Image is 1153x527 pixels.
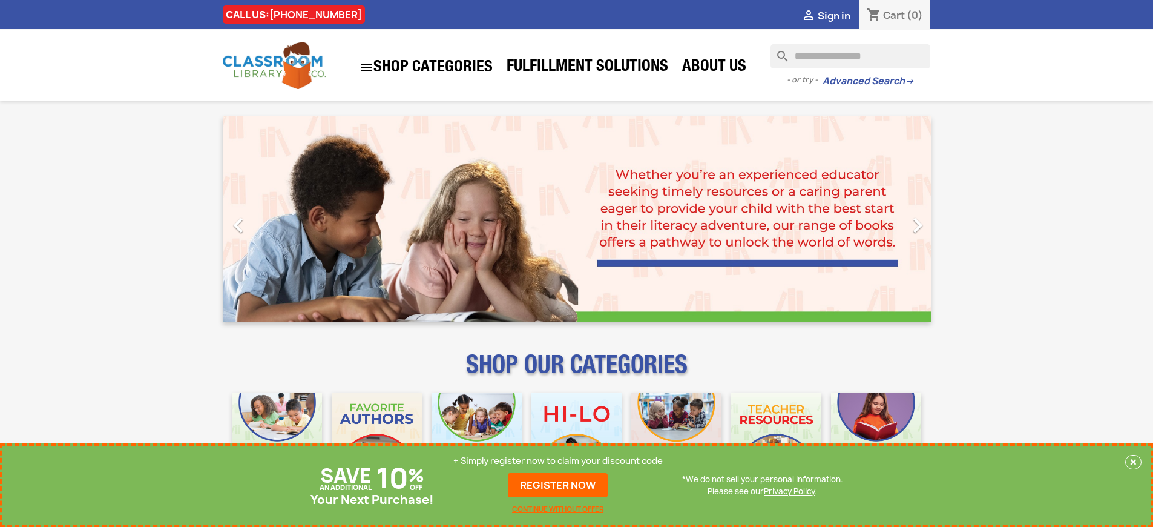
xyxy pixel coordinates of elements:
img: CLC_Fiction_Nonfiction_Mobile.jpg [631,393,721,483]
i:  [359,60,373,75]
span: (0) [907,8,923,22]
span: Sign in [818,9,850,22]
img: CLC_Dyslexia_Mobile.jpg [831,393,921,483]
img: CLC_Favorite_Authors_Mobile.jpg [332,393,422,483]
a: About Us [676,56,752,80]
span: Cart [883,8,905,22]
input: Search [770,44,930,68]
a: Fulfillment Solutions [501,56,674,80]
a: Previous [223,116,329,322]
img: CLC_Teacher_Resources_Mobile.jpg [731,393,821,483]
img: CLC_Bulk_Mobile.jpg [232,393,323,483]
a:  Sign in [801,9,850,22]
i: shopping_cart [867,8,881,23]
a: Advanced Search→ [823,75,914,87]
a: Next [824,116,931,322]
img: CLC_Phonics_And_Decodables_Mobile.jpg [432,393,522,483]
a: SHOP CATEGORIES [353,54,499,81]
i: search [770,44,785,59]
i:  [223,210,254,240]
span: → [905,75,914,87]
span: - or try - [787,74,823,86]
img: Classroom Library Company [223,42,326,89]
i:  [902,210,933,240]
img: CLC_HiLo_Mobile.jpg [531,393,622,483]
i:  [801,9,816,24]
a: [PHONE_NUMBER] [269,8,362,21]
ul: Carousel container [223,116,931,322]
div: CALL US: [223,5,365,24]
p: SHOP OUR CATEGORIES [223,361,931,383]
